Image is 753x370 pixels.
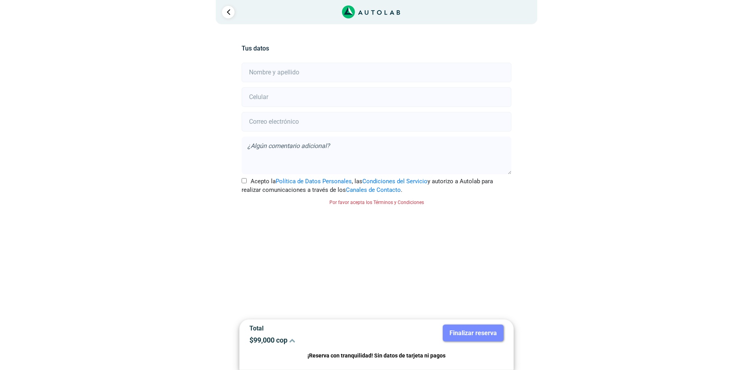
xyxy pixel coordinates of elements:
a: Canales de Contacto [346,186,401,193]
a: Condiciones del Servicio [362,178,427,185]
input: Correo electrónico [242,112,511,132]
h5: Tus datos [242,45,511,52]
button: Finalizar reserva [443,325,504,341]
input: Nombre y apellido [242,63,511,82]
label: Acepto la , las y autorizo a Autolab para realizar comunicaciones a través de los . [242,177,511,195]
input: Acepto laPolítica de Datos Personales, lasCondiciones del Servicioy autorizo a Autolab para reali... [242,178,247,183]
input: Celular [242,87,511,107]
a: Link al sitio de autolab [342,8,400,15]
p: ¡Reserva con tranquilidad! Sin datos de tarjeta ni pagos [249,351,504,360]
a: Política de Datos Personales [276,178,352,185]
p: $ 99,000 cop [249,336,371,344]
small: Por favor acepta los Términos y Condiciones [329,200,424,205]
a: Ir al paso anterior [222,6,235,18]
p: Total [249,325,371,332]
